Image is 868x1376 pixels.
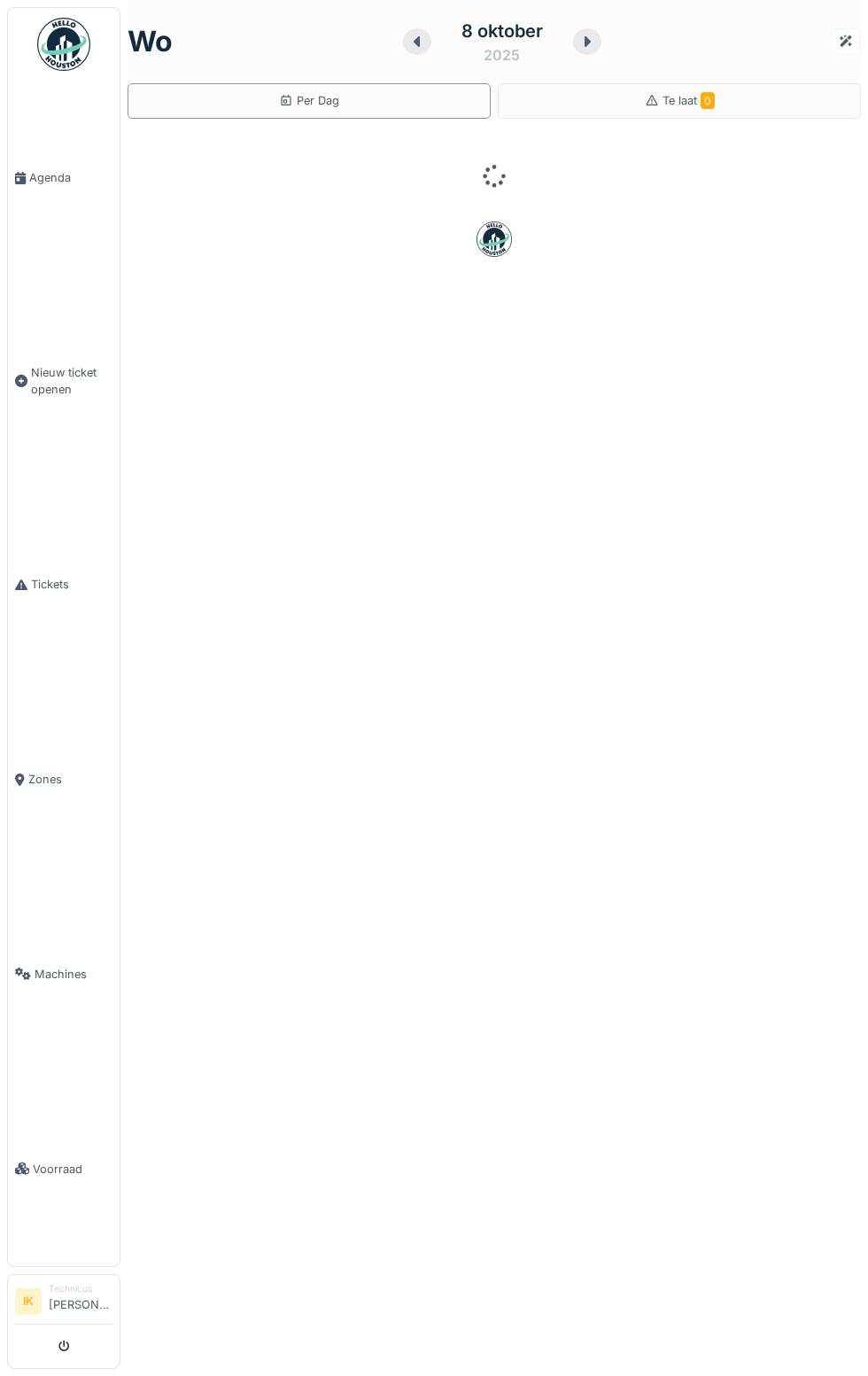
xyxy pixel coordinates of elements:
li: IK [15,1288,42,1315]
div: Technicus [49,1282,112,1295]
a: IK Technicus[PERSON_NAME] [15,1282,112,1325]
span: Voorraad [33,1161,112,1178]
div: 2025 [484,44,520,66]
a: Agenda [8,81,120,276]
h1: wo [128,25,173,58]
a: Zones [8,682,120,877]
a: Machines [8,877,120,1072]
a: Nieuw ticket openen [8,276,120,487]
img: Badge_color-CXgf-gQk.svg [37,18,90,71]
img: badge-BVDL4wpA.svg [477,222,512,257]
div: 8 oktober [461,18,543,44]
span: Tickets [31,576,112,593]
span: Machines [35,966,112,983]
span: Nieuw ticket openen [31,364,112,398]
span: Agenda [29,169,112,186]
div: Per Dag [279,92,339,109]
a: Tickets [8,487,120,682]
a: Voorraad [8,1071,120,1266]
span: Zones [28,771,112,788]
span: 0 [701,92,715,109]
span: Te laat [663,94,715,107]
li: [PERSON_NAME] [49,1282,112,1320]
